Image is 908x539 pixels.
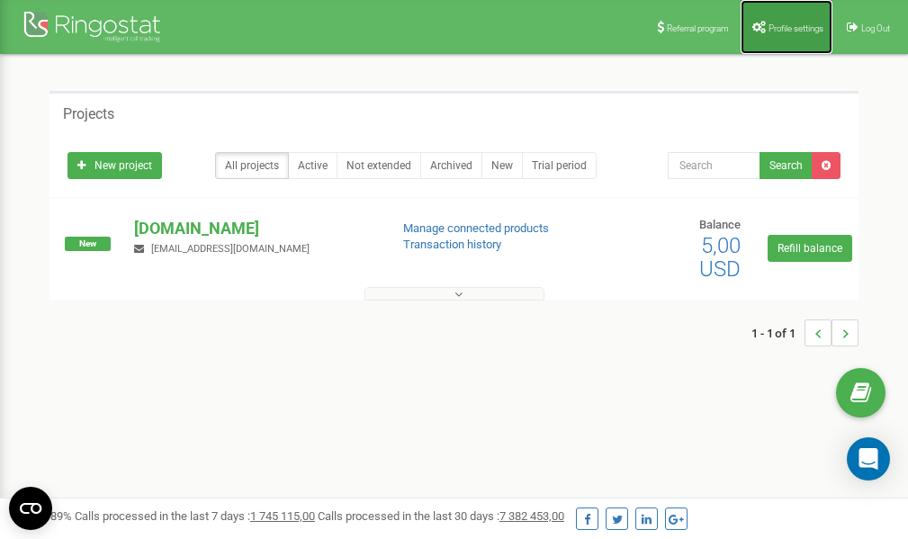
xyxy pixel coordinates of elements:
[75,509,315,523] span: Calls processed in the last 7 days :
[668,152,760,179] input: Search
[481,152,523,179] a: New
[151,243,310,255] span: [EMAIL_ADDRESS][DOMAIN_NAME]
[318,509,564,523] span: Calls processed in the last 30 days :
[67,152,162,179] a: New project
[288,152,337,179] a: Active
[63,106,114,122] h5: Projects
[403,238,501,251] a: Transaction history
[760,152,813,179] button: Search
[65,237,111,251] span: New
[699,233,741,282] span: 5,00 USD
[751,301,859,364] nav: ...
[9,487,52,530] button: Open CMP widget
[403,221,549,235] a: Manage connected products
[522,152,597,179] a: Trial period
[499,509,564,523] u: 7 382 453,00
[847,437,890,481] div: Open Intercom Messenger
[699,218,741,231] span: Balance
[769,23,823,33] span: Profile settings
[215,152,289,179] a: All projects
[667,23,729,33] span: Referral program
[861,23,890,33] span: Log Out
[134,217,373,240] p: [DOMAIN_NAME]
[420,152,482,179] a: Archived
[250,509,315,523] u: 1 745 115,00
[337,152,421,179] a: Not extended
[751,319,805,346] span: 1 - 1 of 1
[768,235,852,262] a: Refill balance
